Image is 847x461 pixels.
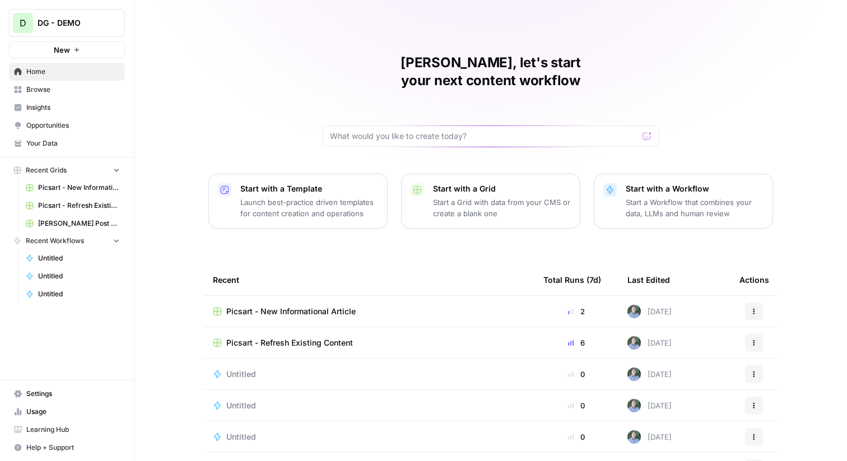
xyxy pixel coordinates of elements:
div: Recent [213,264,525,295]
span: Insights [26,103,120,113]
span: Untitled [226,369,256,380]
a: Your Data [9,134,125,152]
div: 2 [543,306,609,317]
span: Opportunities [26,120,120,131]
input: What would you like to create today? [330,131,638,142]
button: Start with a WorkflowStart a Workflow that combines your data, LLMs and human review [594,174,773,229]
a: Opportunities [9,117,125,134]
span: [PERSON_NAME] Post Test Grid [38,218,120,229]
div: Last Edited [627,264,670,295]
a: Untitled [21,285,125,303]
div: Total Runs (7d) [543,264,601,295]
span: Recent Grids [26,165,67,175]
img: f99d8lwoqhc1ne2bwf7b49ov7y8s [627,336,641,350]
img: f99d8lwoqhc1ne2bwf7b49ov7y8s [627,399,641,412]
a: Picsart - Refresh Existing Content [213,337,525,348]
a: Picsart - New Informational Article [21,179,125,197]
span: Untitled [226,431,256,443]
span: D [20,16,26,30]
span: Home [26,67,120,77]
span: Picsart - Refresh Existing Content [38,201,120,211]
a: Insights [9,99,125,117]
a: Untitled [213,400,525,411]
div: [DATE] [627,367,672,381]
img: f99d8lwoqhc1ne2bwf7b49ov7y8s [627,430,641,444]
a: Settings [9,385,125,403]
span: Untitled [38,253,120,263]
a: Picsart - Refresh Existing Content [21,197,125,215]
button: Recent Grids [9,162,125,179]
a: Home [9,63,125,81]
p: Launch best-practice driven templates for content creation and operations [240,197,378,219]
span: Browse [26,85,120,95]
a: [PERSON_NAME] Post Test Grid [21,215,125,232]
span: Settings [26,389,120,399]
a: Untitled [21,267,125,285]
a: Picsart - New Informational Article [213,306,525,317]
button: Workspace: DG - DEMO [9,9,125,37]
button: Recent Workflows [9,232,125,249]
div: 0 [543,369,609,380]
span: Picsart - Refresh Existing Content [226,337,353,348]
a: Learning Hub [9,421,125,439]
button: Start with a TemplateLaunch best-practice driven templates for content creation and operations [208,174,388,229]
button: Start with a GridStart a Grid with data from your CMS or create a blank one [401,174,580,229]
div: [DATE] [627,399,672,412]
a: Browse [9,81,125,99]
span: Recent Workflows [26,236,84,246]
span: Picsart - New Informational Article [226,306,356,317]
a: Usage [9,403,125,421]
span: Untitled [226,400,256,411]
span: Learning Hub [26,425,120,435]
div: [DATE] [627,336,672,350]
span: Picsart - New Informational Article [38,183,120,193]
p: Start a Grid with data from your CMS or create a blank one [433,197,571,219]
span: Usage [26,407,120,417]
span: Untitled [38,289,120,299]
img: f99d8lwoqhc1ne2bwf7b49ov7y8s [627,305,641,318]
div: 6 [543,337,609,348]
p: Start with a Template [240,183,378,194]
a: Untitled [21,249,125,267]
p: Start with a Workflow [626,183,764,194]
div: 0 [543,431,609,443]
div: Actions [739,264,769,295]
span: New [54,44,70,55]
a: Untitled [213,431,525,443]
button: New [9,41,125,58]
h1: [PERSON_NAME], let's start your next content workflow [323,54,659,90]
img: f99d8lwoqhc1ne2bwf7b49ov7y8s [627,367,641,381]
span: Help + Support [26,443,120,453]
span: Your Data [26,138,120,148]
button: Help + Support [9,439,125,457]
p: Start with a Grid [433,183,571,194]
div: [DATE] [627,305,672,318]
a: Untitled [213,369,525,380]
p: Start a Workflow that combines your data, LLMs and human review [626,197,764,219]
div: [DATE] [627,430,672,444]
span: DG - DEMO [38,17,105,29]
span: Untitled [38,271,120,281]
div: 0 [543,400,609,411]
